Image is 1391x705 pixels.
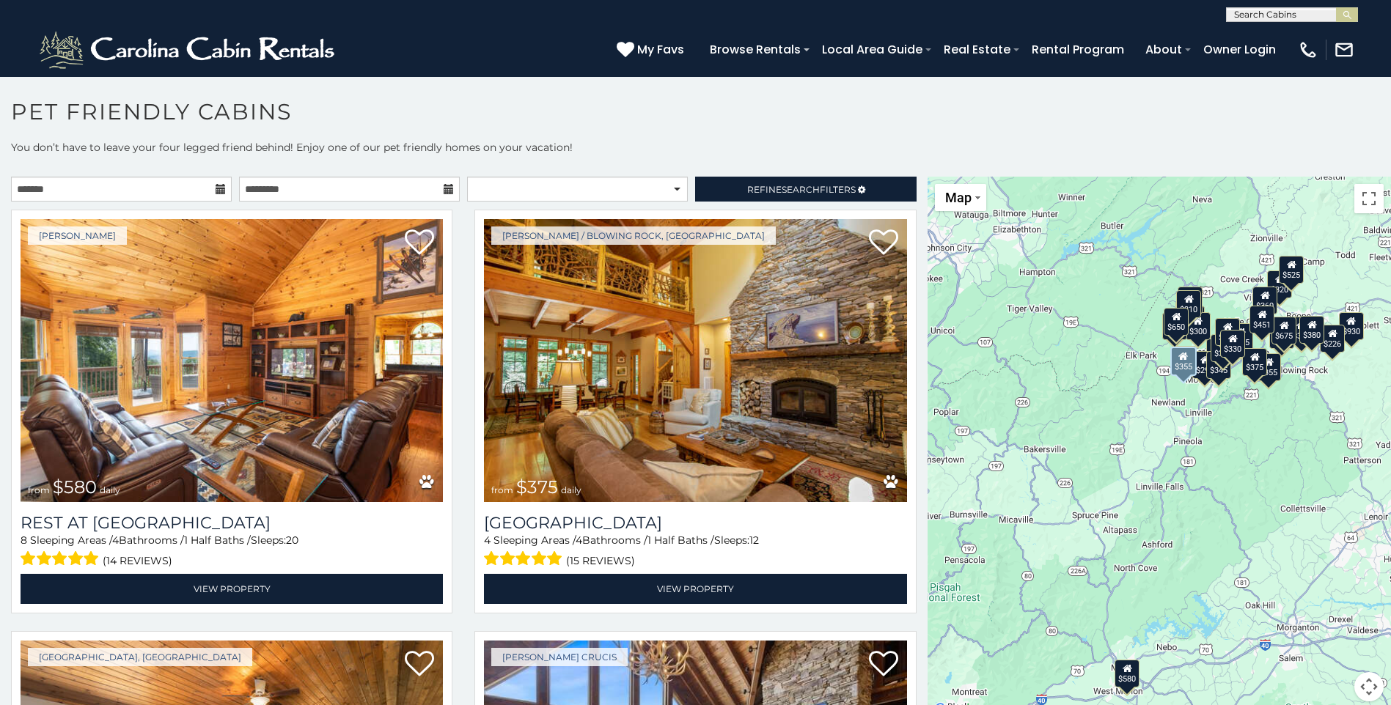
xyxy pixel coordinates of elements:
[484,574,906,604] a: View Property
[21,219,443,502] img: Rest at Mountain Crest
[869,228,898,259] a: Add to favorites
[637,40,684,59] span: My Favs
[1220,330,1245,358] div: $330
[935,184,986,211] button: Change map style
[1162,312,1187,340] div: $230
[1170,347,1197,376] div: $355
[1176,290,1201,318] div: $310
[1192,351,1217,379] div: $290
[21,219,443,502] a: Rest at Mountain Crest from $580 daily
[491,226,776,245] a: [PERSON_NAME] / Blowing Rock, [GEOGRAPHIC_DATA]
[576,534,582,547] span: 4
[1196,37,1283,62] a: Owner Login
[484,534,491,547] span: 4
[1249,306,1274,333] div: $451
[21,513,443,533] a: Rest at [GEOGRAPHIC_DATA]
[1178,287,1203,314] div: $325
[1215,318,1240,346] div: $302
[484,513,906,533] a: [GEOGRAPHIC_DATA]
[37,28,341,72] img: White-1-2.png
[647,534,714,547] span: 1 Half Baths /
[21,574,443,604] a: View Property
[28,226,127,245] a: [PERSON_NAME]
[1252,287,1277,314] div: $360
[1164,308,1189,336] div: $650
[1279,256,1304,284] div: $525
[1115,660,1139,687] div: $580
[1354,672,1384,701] button: Map camera controls
[112,534,119,547] span: 4
[1205,351,1230,379] div: $345
[405,228,434,259] a: Add to favorites
[516,476,558,498] span: $375
[484,219,906,502] a: Mountain Song Lodge from $375 daily
[749,534,759,547] span: 12
[21,534,27,547] span: 8
[1320,325,1345,352] div: $226
[566,551,635,570] span: (15 reviews)
[869,649,898,680] a: Add to favorites
[747,184,856,195] span: Refine Filters
[782,184,820,195] span: Search
[21,513,443,533] h3: Rest at Mountain Crest
[1271,317,1296,344] div: $675
[1185,312,1210,340] div: $300
[1024,37,1131,62] a: Rental Program
[936,37,1018,62] a: Real Estate
[1172,346,1197,374] div: $225
[184,534,251,547] span: 1 Half Baths /
[815,37,930,62] a: Local Area Guide
[21,533,443,570] div: Sleeping Areas / Bathrooms / Sleeps:
[1334,40,1354,60] img: mail-regular-white.png
[1298,40,1318,60] img: phone-regular-white.png
[491,648,628,666] a: [PERSON_NAME] Crucis
[1269,321,1293,349] div: $315
[1256,353,1281,381] div: $355
[28,648,252,666] a: [GEOGRAPHIC_DATA], [GEOGRAPHIC_DATA]
[286,534,298,547] span: 20
[1138,37,1189,62] a: About
[484,219,906,502] img: Mountain Song Lodge
[695,177,916,202] a: RefineSearchFilters
[103,551,172,570] span: (14 reviews)
[1267,270,1292,298] div: $320
[1242,348,1267,376] div: $375
[100,484,120,495] span: daily
[945,190,972,205] span: Map
[1339,312,1364,340] div: $930
[561,484,581,495] span: daily
[617,40,688,59] a: My Favs
[702,37,808,62] a: Browse Rentals
[53,476,97,498] span: $580
[484,533,906,570] div: Sleeping Areas / Bathrooms / Sleeps:
[1211,334,1236,362] div: $305
[28,484,50,495] span: from
[1228,323,1253,351] div: $325
[1354,184,1384,213] button: Toggle fullscreen view
[1299,316,1324,344] div: $380
[491,484,513,495] span: from
[484,513,906,533] h3: Mountain Song Lodge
